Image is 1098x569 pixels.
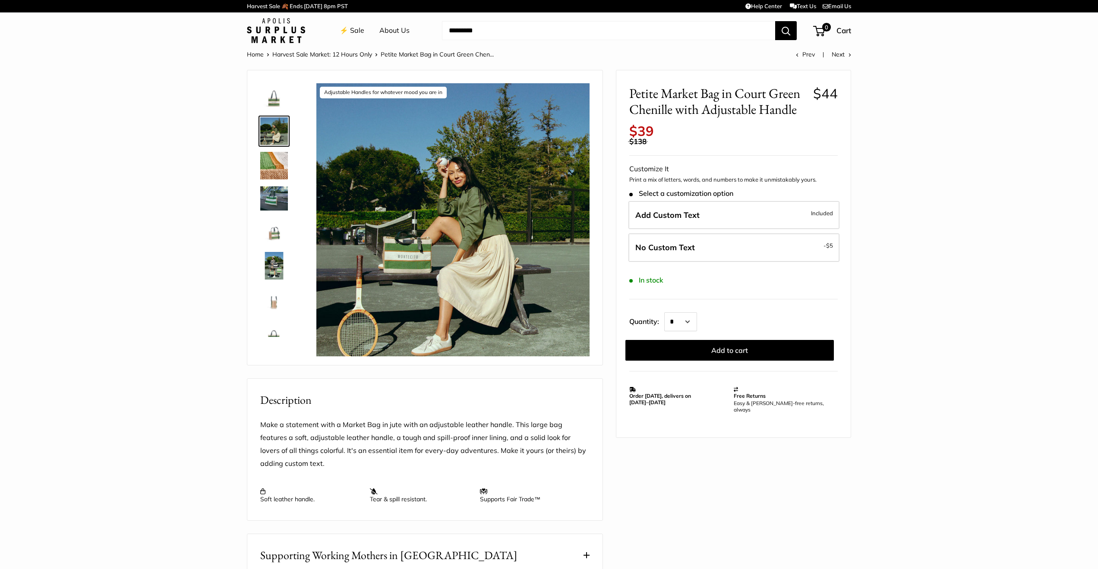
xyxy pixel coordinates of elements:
button: Search [775,21,797,40]
a: ⚡️ Sale [340,24,364,37]
span: In stock [629,276,663,284]
a: description_Stamp of authenticity printed on the back [259,319,290,350]
span: $138 [629,137,647,146]
a: Home [247,50,264,58]
p: Make a statement with a Market Bag in jute with an adjustable leather handle. This large bag feat... [260,418,590,470]
p: Soft leather handle. [260,487,361,503]
a: Petite Market Bag in Court Green Chenille with Adjustable Handle [259,216,290,247]
img: Petite Market Bag in Court Green Chenille with Adjustable Handle [260,286,288,314]
img: Petite Market Bag in Court Green Chenille with Adjustable Handle [260,217,288,245]
span: Petite Market Bag in Court Green Chen... [381,50,494,58]
div: Adjustable Handles for whatever mood you are in [320,87,447,98]
strong: Free Returns [734,393,766,399]
p: Tear & spill resistant. [370,487,471,503]
div: Customize It [629,163,838,176]
button: Add to cart [625,340,834,361]
p: Supports Fair Trade™ [480,487,581,503]
img: description_Our very first Chenille-Jute Market bag [260,83,288,110]
label: Quantity: [629,310,664,331]
span: 0 [822,23,831,31]
img: description_Stamp of authenticity printed on the back [260,321,288,349]
span: No Custom Text [635,242,695,252]
h2: Description [260,392,590,409]
img: description_Adjustable Handles for whatever mood you are in [260,117,288,145]
span: Supporting Working Mothers in [GEOGRAPHIC_DATA] [260,547,517,564]
span: $44 [813,85,838,102]
strong: Order [DATE], delivers on [DATE]–[DATE] [629,393,691,406]
a: Prev [796,50,815,58]
span: Add Custom Text [635,210,700,220]
img: description_A close up of our first Chenille Jute Market Bag [260,152,288,179]
a: Help Center [745,3,782,9]
a: Next [832,50,851,58]
label: Add Custom Text [628,201,839,229]
a: Harvest Sale Market: 12 Hours Only [272,50,372,58]
span: Petite Market Bag in Court Green Chenille with Adjustable Handle [629,85,807,117]
a: Petite Market Bag in Court Green Chenille with Adjustable Handle [259,250,290,281]
a: Email Us [823,3,851,9]
a: About Us [379,24,410,37]
img: description_Part of our original Chenille Collection [260,186,288,210]
input: Search... [442,21,775,40]
span: Select a customization option [629,189,733,198]
a: description_Adjustable Handles for whatever mood you are in [259,116,290,147]
a: Petite Market Bag in Court Green Chenille with Adjustable Handle [259,285,290,316]
span: Included [811,208,833,218]
a: Text Us [790,3,816,9]
a: description_Our very first Chenille-Jute Market bag [259,81,290,112]
a: description_Part of our original Chenille Collection [259,185,290,212]
p: Print a mix of letters, words, and numbers to make it unmistakably yours. [629,176,838,184]
img: Petite Market Bag in Court Green Chenille with Adjustable Handle [260,252,288,280]
img: description_Adjustable Handles for whatever mood you are in [316,83,590,356]
span: Cart [836,26,851,35]
span: $5 [826,242,833,249]
label: Leave Blank [628,233,839,262]
span: $39 [629,123,654,139]
nav: Breadcrumb [247,49,494,60]
img: Apolis: Surplus Market [247,18,305,43]
p: Easy & [PERSON_NAME]-free returns, always [734,400,834,413]
a: description_A close up of our first Chenille Jute Market Bag [259,150,290,181]
span: - [823,240,833,251]
a: 0 Cart [814,24,851,38]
